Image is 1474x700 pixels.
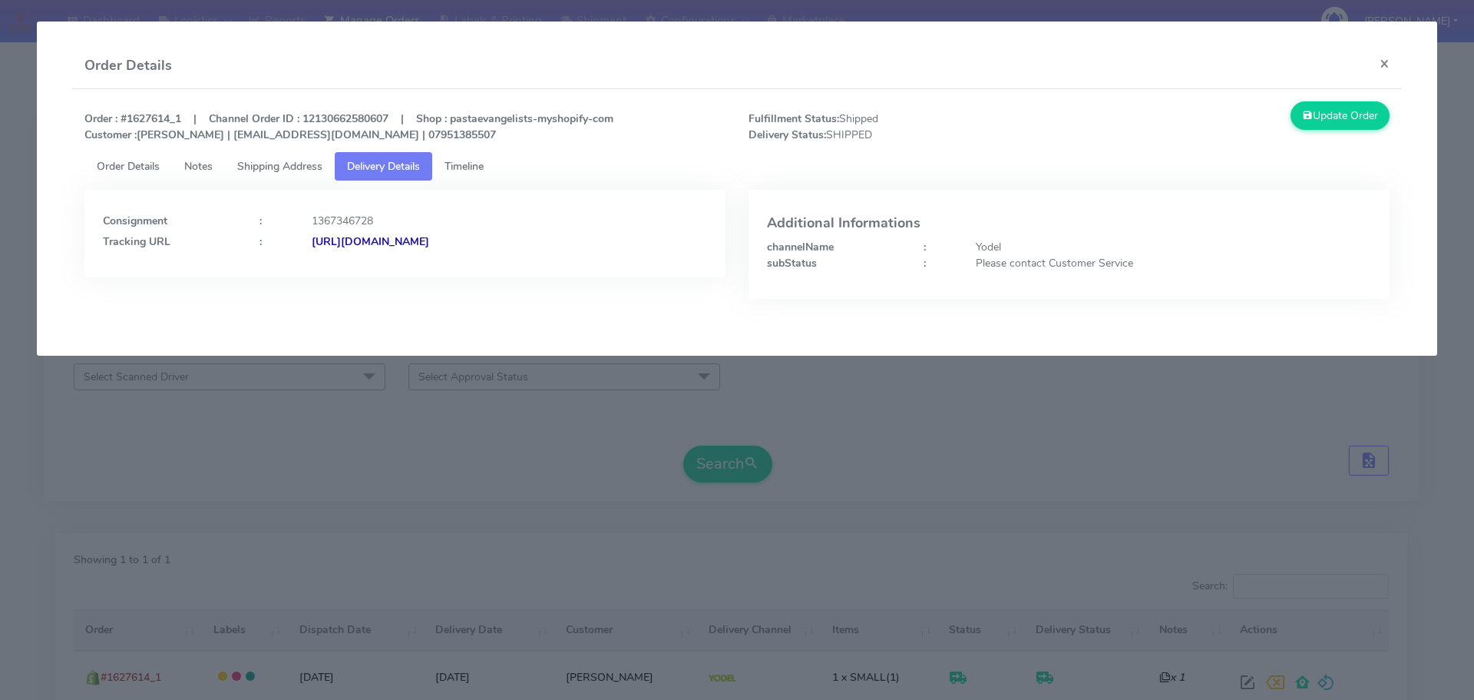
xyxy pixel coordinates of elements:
strong: Consignment [103,214,167,228]
strong: subStatus [767,256,817,270]
strong: : [924,240,926,254]
strong: Fulfillment Status: [749,111,839,126]
strong: channelName [767,240,834,254]
span: Delivery Details [347,159,420,174]
div: Yodel [964,239,1383,255]
strong: Customer : [84,128,137,142]
div: 1367346728 [300,213,719,229]
span: Timeline [445,159,484,174]
ul: Tabs [84,152,1390,181]
span: Shipped SHIPPED [737,111,1069,143]
strong: : [259,234,262,249]
button: Close [1367,43,1402,84]
strong: Order : #1627614_1 | Channel Order ID : 12130662580607 | Shop : pastaevangelists-myshopify-com [P... [84,111,613,142]
span: Order Details [97,159,160,174]
strong: Tracking URL [103,234,170,249]
h4: Order Details [84,55,172,76]
span: Notes [184,159,213,174]
strong: : [259,214,262,228]
strong: Delivery Status: [749,128,826,142]
strong: : [924,256,926,270]
span: Shipping Address [237,159,322,174]
div: Please contact Customer Service [964,255,1383,271]
button: Update Order [1291,101,1390,130]
h4: Additional Informations [767,216,1371,231]
strong: [URL][DOMAIN_NAME] [312,234,429,249]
